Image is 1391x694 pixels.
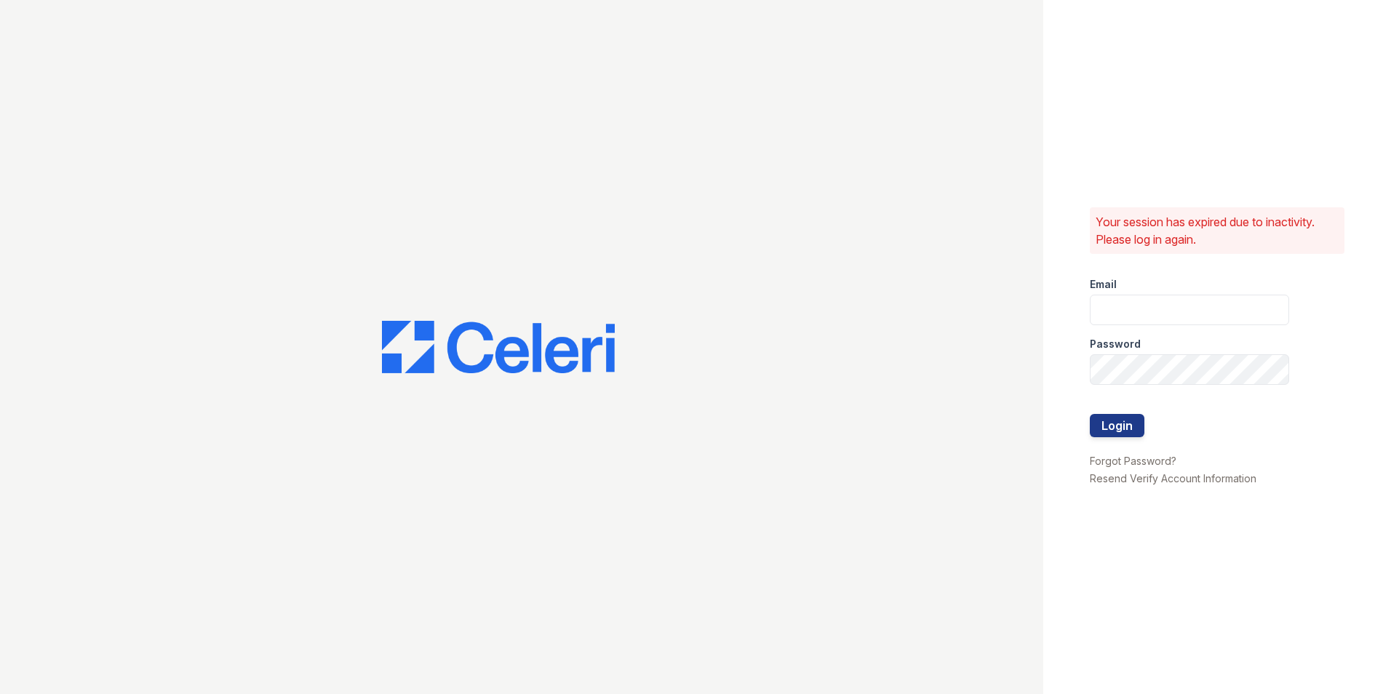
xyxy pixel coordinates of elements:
[1090,414,1144,437] button: Login
[1090,472,1256,484] a: Resend Verify Account Information
[1090,277,1117,292] label: Email
[1090,455,1176,467] a: Forgot Password?
[1096,213,1339,248] p: Your session has expired due to inactivity. Please log in again.
[382,321,615,373] img: CE_Logo_Blue-a8612792a0a2168367f1c8372b55b34899dd931a85d93a1a3d3e32e68fde9ad4.png
[1090,337,1141,351] label: Password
